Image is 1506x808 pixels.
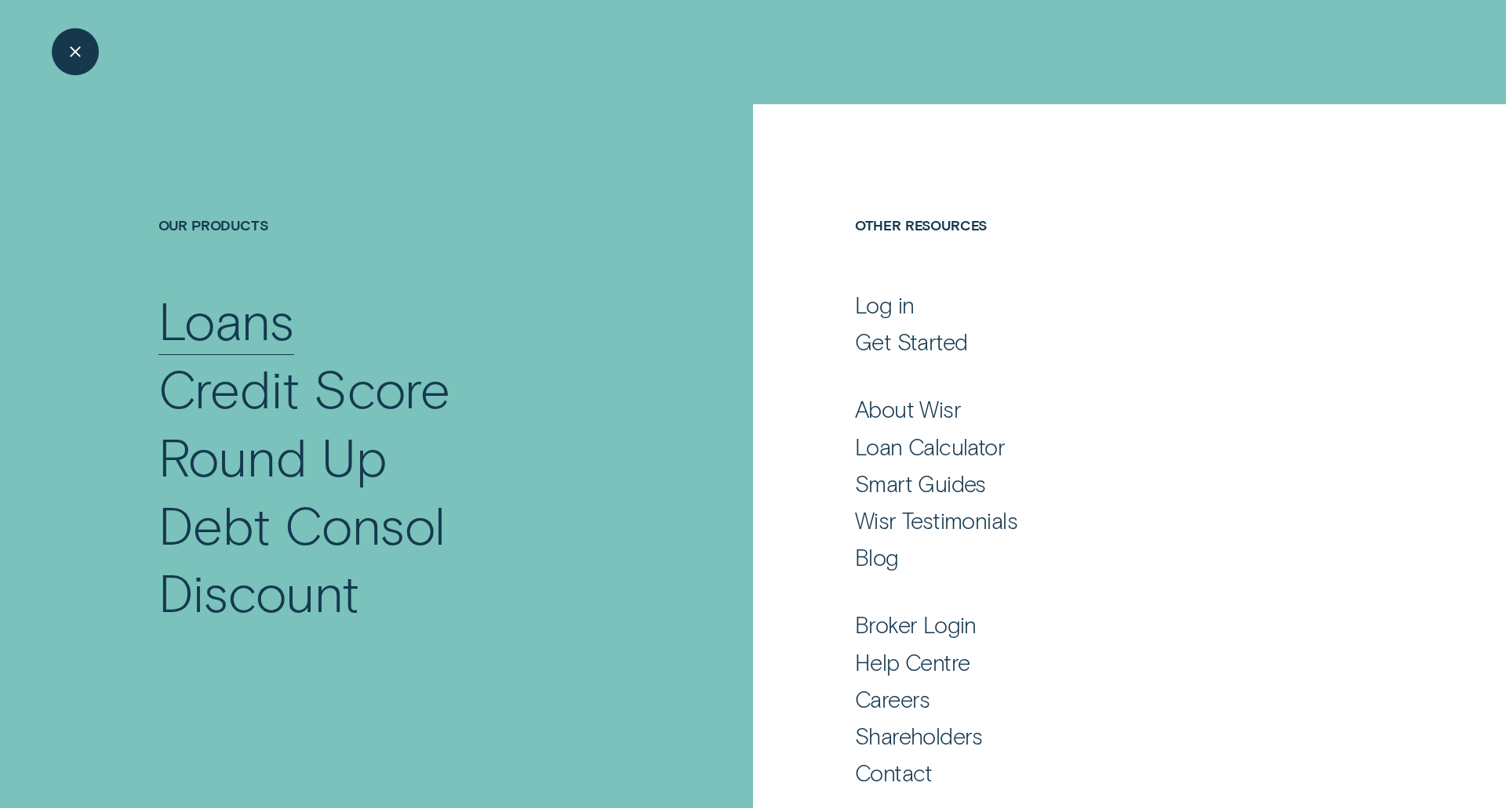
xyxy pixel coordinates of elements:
a: Broker Login [855,611,1347,639]
a: Blog [855,543,1347,571]
a: Shareholders [855,722,1347,750]
a: Round Up [158,422,644,491]
button: Close Menu [52,28,99,75]
a: Get Started [855,328,1347,356]
div: About Wisr [855,395,961,423]
div: Broker Login [855,611,977,639]
div: Get Started [855,328,968,356]
h4: Other Resources [855,216,1347,287]
a: Loans [158,286,644,354]
div: Careers [855,685,930,713]
a: About Wisr [855,395,1347,423]
div: Round Up [158,422,387,491]
a: Loan Calculator [855,433,1347,461]
div: Shareholders [855,722,983,750]
a: Log in [855,291,1347,319]
a: Wisr Testimonials [855,506,1347,534]
a: Credit Score [158,354,644,422]
a: Debt Consol Discount [158,491,644,626]
h4: Our Products [158,216,644,287]
div: Blog [855,543,899,571]
div: Log in [855,291,915,319]
div: Smart Guides [855,469,986,498]
a: Help Centre [855,648,1347,676]
div: Wisr Testimonials [855,506,1017,534]
div: Help Centre [855,648,970,676]
a: Careers [855,685,1347,713]
a: Smart Guides [855,469,1347,498]
div: Loan Calculator [855,433,1005,461]
div: Contact [855,759,933,787]
a: Contact [855,759,1347,787]
div: Credit Score [158,354,451,422]
div: Loans [158,286,294,354]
